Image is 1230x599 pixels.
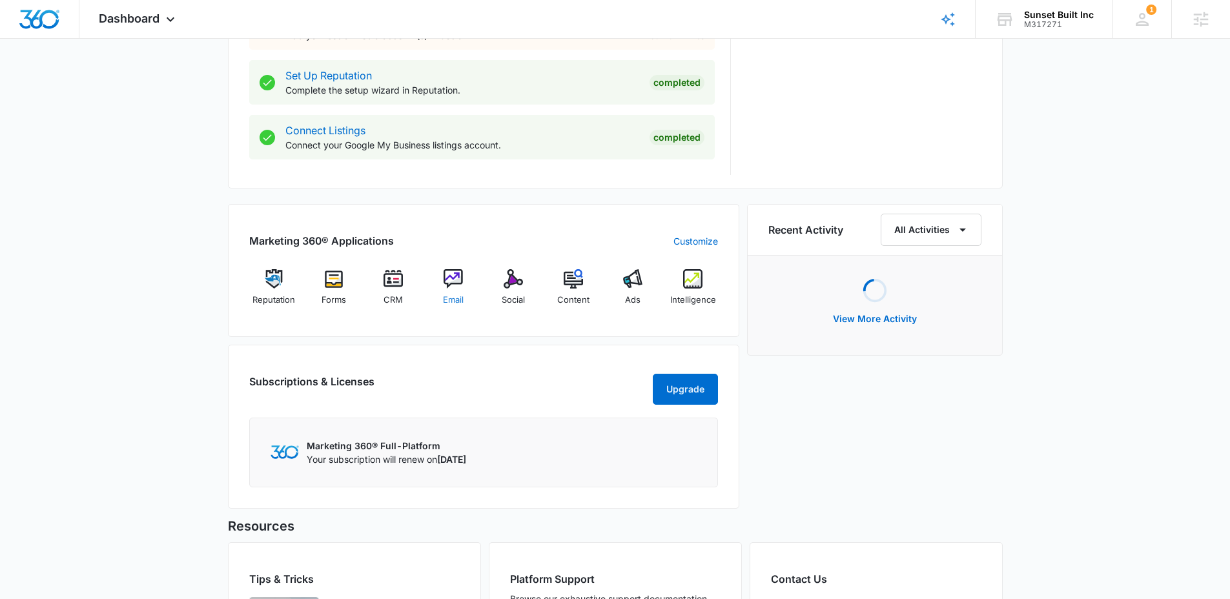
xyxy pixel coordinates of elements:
h2: Tips & Tricks [249,571,460,587]
span: Reputation [252,294,295,307]
a: Forms [309,269,358,316]
span: Ads [625,294,641,307]
h2: Platform Support [510,571,721,587]
a: Ads [608,269,658,316]
h5: Resources [228,516,1003,536]
a: Customize [673,234,718,248]
span: Email [443,294,464,307]
h6: Recent Activity [768,222,843,238]
a: Connect Listings [285,124,365,137]
a: Reputation [249,269,299,316]
span: Dashboard [99,12,159,25]
a: Intelligence [668,269,718,316]
a: Email [429,269,478,316]
div: Completed [650,130,704,145]
span: [DATE] [437,454,466,465]
div: Completed [650,75,704,90]
a: CRM [369,269,418,316]
button: All Activities [881,214,981,246]
p: Marketing 360® Full-Platform [307,439,466,452]
span: Intelligence [670,294,716,307]
span: 1 [1146,5,1156,15]
span: Forms [322,294,346,307]
p: Complete the setup wizard in Reputation. [285,83,639,97]
h2: Marketing 360® Applications [249,233,394,249]
p: Your subscription will renew on [307,452,466,466]
a: Content [548,269,598,316]
div: account name [1024,10,1094,20]
span: Social [502,294,525,307]
button: View More Activity [820,303,930,334]
a: Social [489,269,538,316]
span: CRM [384,294,403,307]
h2: Contact Us [771,571,981,587]
div: notifications count [1146,5,1156,15]
span: Content [557,294,589,307]
h2: Subscriptions & Licenses [249,374,374,400]
img: Marketing 360 Logo [271,445,299,459]
div: account id [1024,20,1094,29]
a: Set Up Reputation [285,69,372,82]
button: Upgrade [653,374,718,405]
p: Connect your Google My Business listings account. [285,138,639,152]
